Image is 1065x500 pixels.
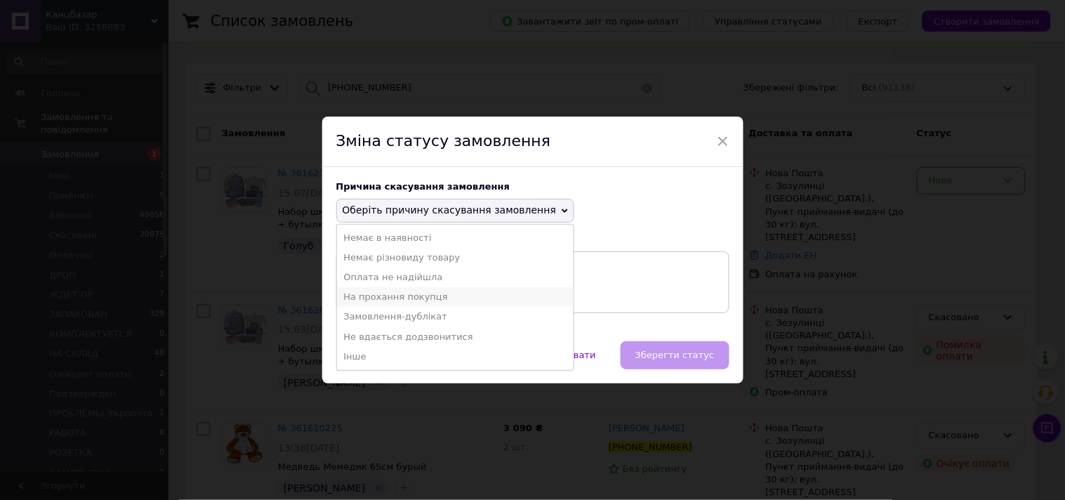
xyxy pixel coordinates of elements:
[343,204,557,216] span: Оберіть причину скасування замовлення
[337,287,574,307] li: На прохання покупця
[337,307,574,327] li: Замовлення-дублікат
[337,327,574,347] li: Не вдається додзвонитися
[322,117,743,167] div: Зміна статусу замовлення
[337,228,574,248] li: Немає в наявності
[337,248,574,268] li: Немає різновиду товару
[717,129,729,153] span: ×
[336,181,729,192] div: Причина скасування замовлення
[337,268,574,287] li: Оплата не надійшла
[337,347,574,367] li: Інше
